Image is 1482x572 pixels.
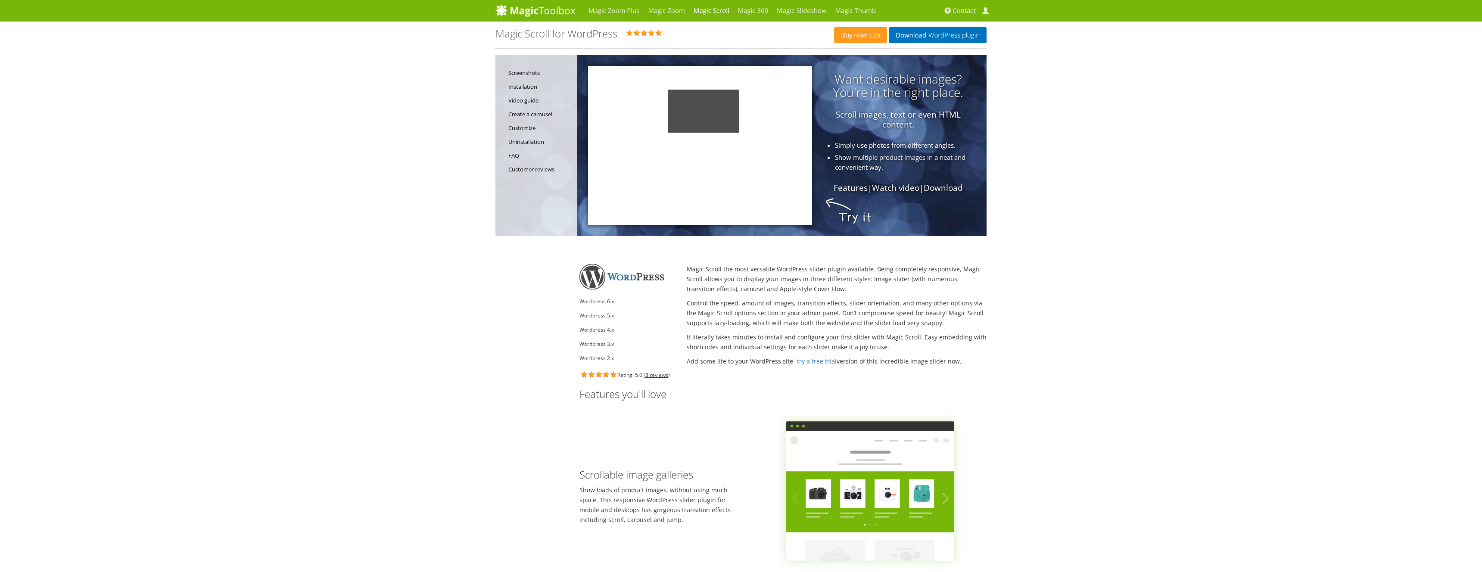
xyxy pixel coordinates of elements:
[579,353,671,363] li: Wordpress 2.x
[687,332,987,352] p: It literally takes minutes to install and configure your first slider with Magic Scroll. Easy emb...
[495,4,576,17] img: MagicToolbox.com - Image tools for your website
[508,80,573,93] a: Installation
[867,32,880,39] span: £29
[924,182,963,193] a: Download
[508,107,573,121] a: Create a carousel
[579,296,671,306] li: Wordpress 6.x
[872,182,919,193] a: Watch video
[495,28,617,39] h1: Magic Scroll for WordPress
[579,370,671,380] div: Rating: 5.0 ( )
[579,339,671,349] li: Wordpress 3.x
[508,162,573,176] a: Customer reviews
[508,66,573,80] a: Screenshots
[645,371,668,379] a: 8 reviews
[579,311,671,320] li: Wordpress 5.x
[953,6,976,15] span: Contact
[508,135,573,149] a: Uninstallation
[508,121,573,135] a: Customize
[577,110,969,130] p: Scroll images, text or even HTML content.
[687,298,987,328] p: Control the speed, amount of images, transition effects, slider orientation, and many other optio...
[495,28,834,42] div: Rating: 5.0 ( )
[834,182,868,193] a: Features
[508,93,573,107] a: Video guide
[834,27,887,43] a: Buy now£29
[889,27,987,43] a: DownloadWordPress plugin
[577,183,969,193] p: | |
[577,72,969,99] h3: Want desirable images? You're in the right place.
[508,149,573,162] a: FAQ
[926,32,980,39] span: WordPress plugin
[797,357,837,365] a: try a free trial
[579,389,987,400] h3: Features you'll love
[573,460,748,524] div: Show loads of product images, without using much space. This responsive WordPress slider plugin f...
[687,264,987,294] p: Magic Scroll the most versatile WordPress slider plugin available. Being completely responsive, M...
[579,469,741,480] h3: Scrollable image galleries
[579,325,671,335] li: Wordpress 4.x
